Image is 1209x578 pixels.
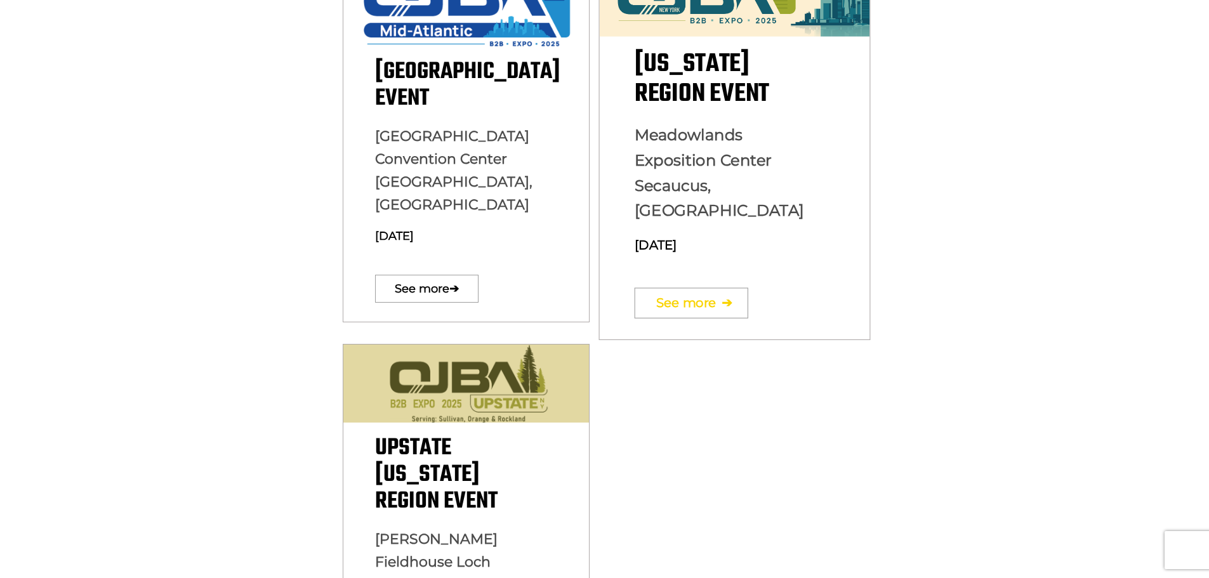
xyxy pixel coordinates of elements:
div: Leave a message [66,71,213,88]
em: Submit [186,391,230,408]
span: [GEOGRAPHIC_DATA] Convention Center [GEOGRAPHIC_DATA], [GEOGRAPHIC_DATA] [375,128,532,213]
div: Minimize live chat window [208,6,239,37]
span: [GEOGRAPHIC_DATA] Event [375,54,560,117]
a: See more➔ [635,287,748,318]
span: Upstate [US_STATE] Region Event [375,430,498,520]
span: Meadowlands Exposition Center Secaucus, [GEOGRAPHIC_DATA] [635,126,804,220]
span: [DATE] [635,237,677,253]
span: ➔ [722,281,732,325]
textarea: Type your message and click 'Submit' [17,192,232,380]
input: Enter your last name [17,117,232,145]
input: Enter your email address [17,155,232,183]
span: [DATE] [375,229,414,243]
span: [US_STATE] Region Event [635,44,769,114]
a: See more➔ [375,275,479,303]
span: ➔ [449,269,459,309]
